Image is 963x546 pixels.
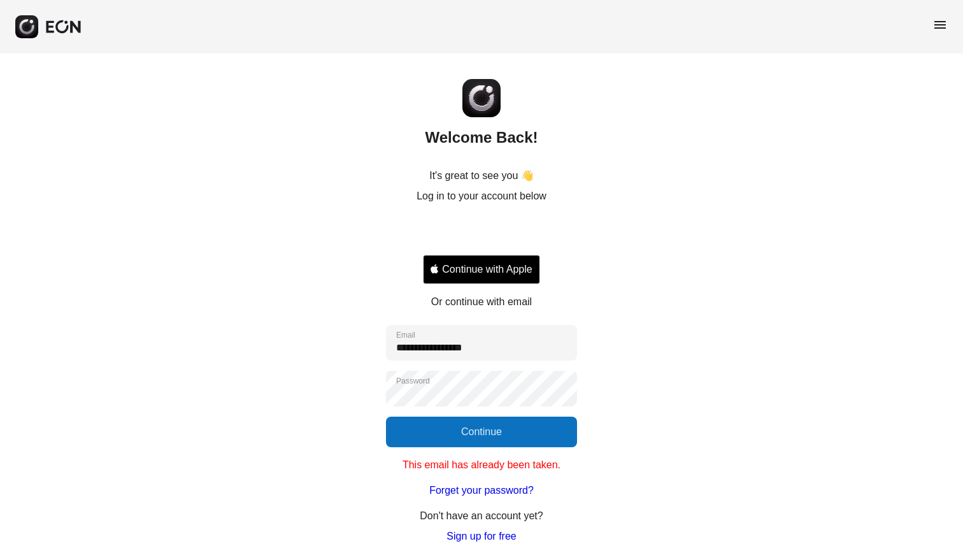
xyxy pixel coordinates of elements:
label: Email [396,330,415,340]
a: Forget your password? [429,483,534,498]
a: Sign up for free [446,529,516,544]
iframe: Sign in with Google Button [417,218,546,246]
button: Signin with apple ID [423,255,540,284]
label: Password [396,376,430,386]
h2: Welcome Back! [425,127,538,148]
span: menu [932,17,948,32]
p: Log in to your account below [417,189,546,204]
button: Continue [386,417,577,447]
p: Don't have an account yet? [420,508,543,524]
div: This email has already been taken. [403,452,560,473]
p: It's great to see you 👋 [429,168,534,183]
p: Or continue with email [431,294,532,310]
